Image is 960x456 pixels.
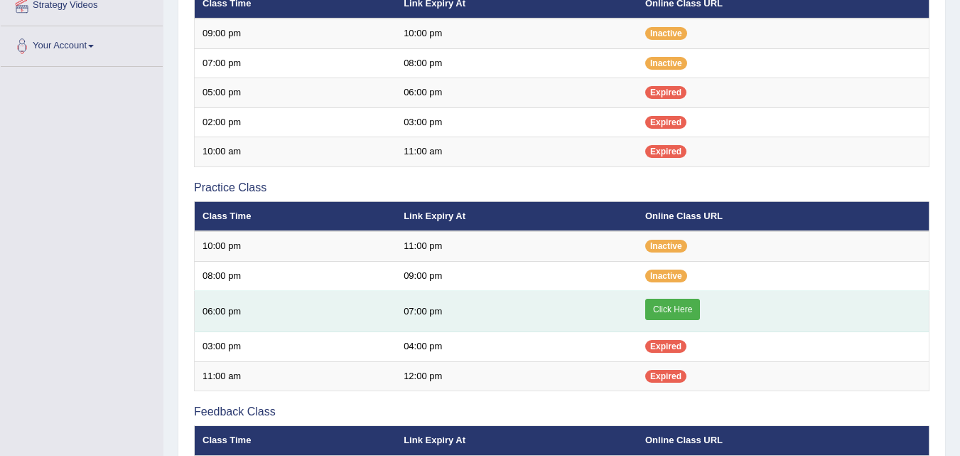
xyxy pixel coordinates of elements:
span: Inactive [645,270,687,282]
td: 07:00 pm [195,48,397,78]
th: Class Time [195,426,397,456]
span: Inactive [645,240,687,253]
td: 06:00 pm [195,291,397,332]
td: 09:00 pm [195,18,397,48]
td: 04:00 pm [396,332,637,362]
td: 12:00 pm [396,361,637,391]
td: 10:00 am [195,137,397,167]
span: Inactive [645,57,687,70]
th: Online Class URL [637,426,929,456]
span: Inactive [645,27,687,40]
th: Online Class URL [637,201,929,231]
span: Expired [645,340,686,353]
td: 10:00 pm [396,18,637,48]
td: 11:00 am [195,361,397,391]
td: 09:00 pm [396,261,637,291]
a: Click Here [645,299,700,320]
td: 11:00 am [396,137,637,167]
td: 02:00 pm [195,107,397,137]
td: 08:00 pm [396,48,637,78]
span: Expired [645,86,686,99]
span: Expired [645,370,686,383]
h3: Feedback Class [194,405,929,418]
th: Class Time [195,201,397,231]
td: 08:00 pm [195,261,397,291]
th: Link Expiry At [396,201,637,231]
h3: Practice Class [194,181,929,194]
th: Link Expiry At [396,426,637,456]
td: 10:00 pm [195,231,397,261]
td: 03:00 pm [195,332,397,362]
span: Expired [645,116,686,129]
td: 05:00 pm [195,78,397,108]
a: Your Account [1,26,163,62]
span: Expired [645,145,686,158]
td: 06:00 pm [396,78,637,108]
td: 03:00 pm [396,107,637,137]
td: 07:00 pm [396,291,637,332]
td: 11:00 pm [396,231,637,261]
